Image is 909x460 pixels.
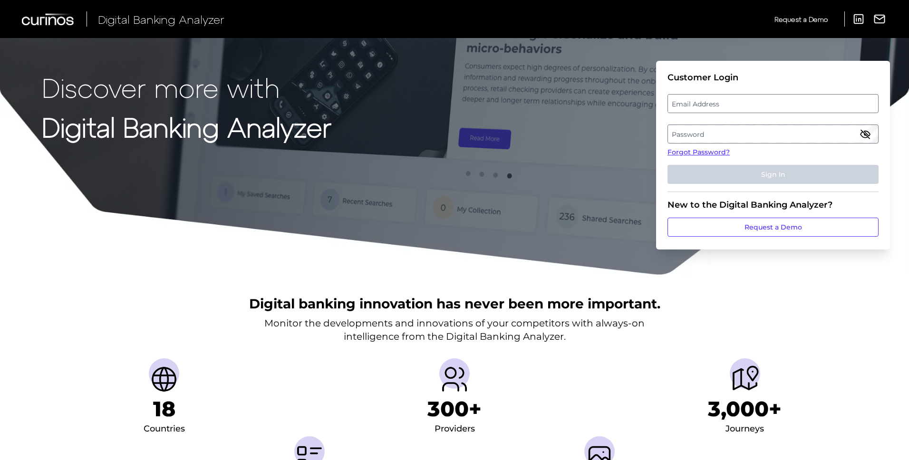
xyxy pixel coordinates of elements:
[153,396,175,422] h1: 18
[439,364,470,394] img: Providers
[667,72,879,83] div: Customer Login
[98,12,224,26] span: Digital Banking Analyzer
[149,364,179,394] img: Countries
[42,72,331,102] p: Discover more with
[42,111,331,143] strong: Digital Banking Analyzer
[668,95,878,112] label: Email Address
[667,200,879,210] div: New to the Digital Banking Analyzer?
[427,396,482,422] h1: 300+
[667,165,879,184] button: Sign In
[774,15,828,23] span: Request a Demo
[22,13,75,25] img: Curinos
[144,422,185,437] div: Countries
[708,396,782,422] h1: 3,000+
[774,11,828,27] a: Request a Demo
[668,125,878,143] label: Password
[730,364,760,394] img: Journeys
[249,295,660,313] h2: Digital banking innovation has never been more important.
[725,422,764,437] div: Journeys
[264,316,645,343] p: Monitor the developments and innovations of your competitors with always-on intelligence from the...
[667,147,879,157] a: Forgot Password?
[435,422,475,437] div: Providers
[667,218,879,237] a: Request a Demo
